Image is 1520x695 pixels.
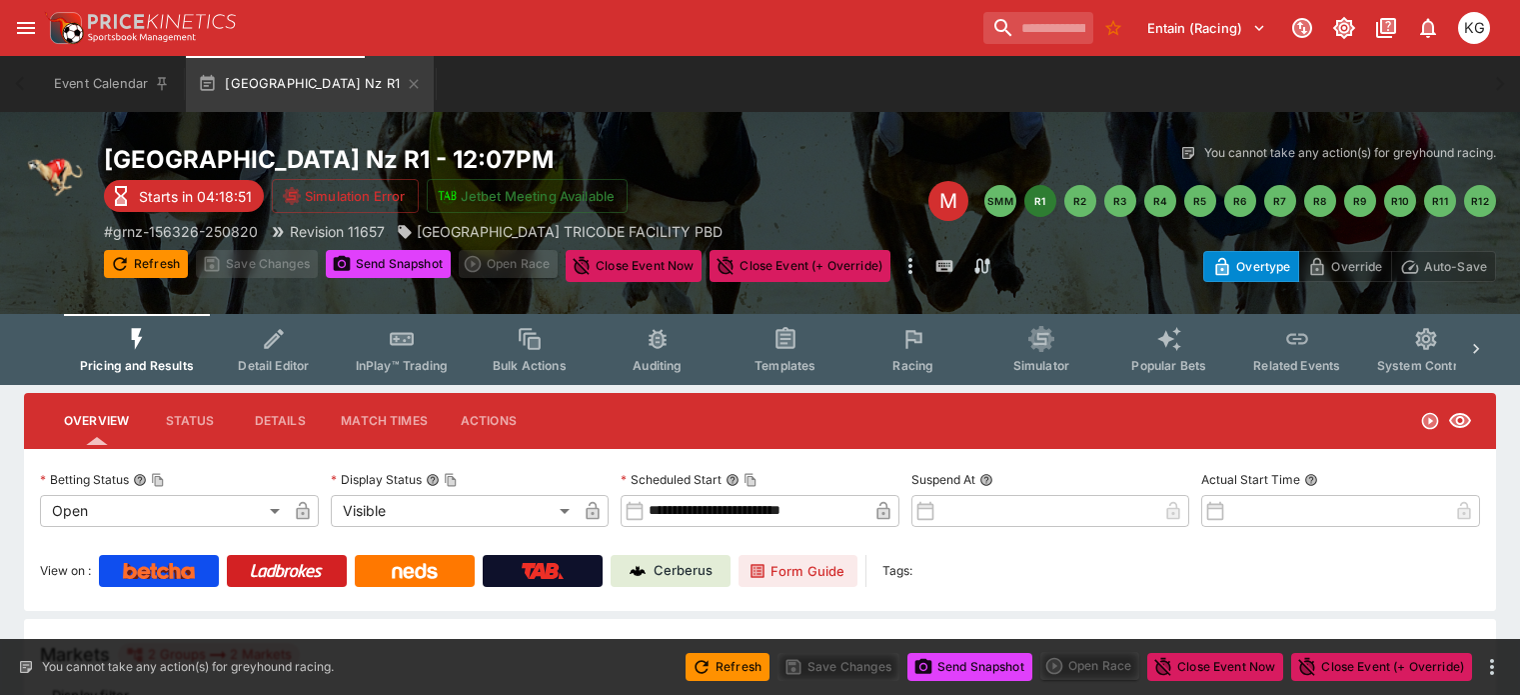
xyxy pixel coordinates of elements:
div: split button [459,250,558,278]
img: Cerberus [630,563,646,579]
button: Simulation Error [272,179,419,213]
button: R8 [1304,185,1336,217]
p: Overtype [1236,256,1290,277]
span: Bulk Actions [493,358,567,373]
span: System Controls [1377,358,1475,373]
span: Templates [755,358,815,373]
span: Popular Bets [1131,358,1206,373]
button: Close Event Now [1147,653,1283,681]
img: Sportsbook Management [88,33,196,42]
button: R4 [1144,185,1176,217]
p: Copy To Clipboard [104,221,258,242]
span: Racing [892,358,933,373]
img: PriceKinetics Logo [44,8,84,48]
button: more [898,250,922,282]
button: Suspend At [979,473,993,487]
label: View on : [40,555,91,587]
button: Actions [444,397,534,445]
button: Documentation [1368,10,1404,46]
p: Scheduled Start [621,471,722,488]
a: Cerberus [611,555,731,587]
svg: Open [1420,411,1440,431]
button: Copy To Clipboard [744,473,758,487]
img: TabNZ [522,563,564,579]
button: No Bookmarks [1097,12,1129,44]
span: Detail Editor [238,358,309,373]
img: Betcha [123,563,195,579]
button: R10 [1384,185,1416,217]
button: Status [145,397,235,445]
p: Display Status [331,471,422,488]
div: Visible [331,495,578,527]
p: Starts in 04:18:51 [139,186,252,207]
button: Betting StatusCopy To Clipboard [133,473,147,487]
svg: Visible [1448,409,1472,433]
p: Auto-Save [1424,256,1487,277]
input: search [983,12,1093,44]
button: Kevin Gutschlag [1452,6,1496,50]
span: Simulator [1013,358,1069,373]
button: Overtype [1203,251,1299,282]
span: InPlay™ Trading [356,358,448,373]
button: R9 [1344,185,1376,217]
button: Match Times [325,397,444,445]
p: Cerberus [654,561,713,581]
button: Close Event (+ Override) [1291,653,1472,681]
div: Event type filters [64,314,1456,385]
button: R6 [1224,185,1256,217]
p: Revision 11657 [290,221,385,242]
div: Start From [1203,251,1496,282]
img: greyhound_racing.png [24,144,88,208]
button: Auto-Save [1391,251,1496,282]
button: Actual Start Time [1304,473,1318,487]
div: split button [1040,652,1139,680]
button: Toggle light/dark mode [1326,10,1362,46]
p: You cannot take any action(s) for greyhound racing. [42,658,334,676]
img: Neds [392,563,437,579]
div: Edit Meeting [928,181,968,221]
img: PriceKinetics [88,14,236,29]
span: Auditing [633,358,682,373]
button: Copy To Clipboard [444,473,458,487]
p: Betting Status [40,471,129,488]
button: Event Calendar [42,56,182,112]
button: Jetbet Meeting Available [427,179,629,213]
button: Scheduled StartCopy To Clipboard [726,473,740,487]
button: Details [235,397,325,445]
button: SMM [984,185,1016,217]
button: Display StatusCopy To Clipboard [426,473,440,487]
p: Override [1331,256,1382,277]
button: [GEOGRAPHIC_DATA] Nz R1 [186,56,434,112]
label: Tags: [882,555,912,587]
p: You cannot take any action(s) for greyhound racing. [1204,144,1496,162]
button: Send Snapshot [326,250,451,278]
img: jetbet-logo.svg [438,186,458,206]
button: Overview [48,397,145,445]
button: Send Snapshot [907,653,1032,681]
button: R1 [1024,185,1056,217]
button: open drawer [8,10,44,46]
button: Connected to PK [1284,10,1320,46]
button: Refresh [686,653,769,681]
button: R12 [1464,185,1496,217]
h2: Copy To Clipboard [104,144,916,175]
p: Actual Start Time [1201,471,1300,488]
div: Kevin Gutschlag [1458,12,1490,44]
button: Refresh [104,250,188,278]
button: Override [1298,251,1391,282]
button: R2 [1064,185,1096,217]
button: Copy To Clipboard [151,473,165,487]
img: Ladbrokes [250,563,323,579]
p: [GEOGRAPHIC_DATA] TRICODE FACILITY PBD [417,221,723,242]
span: Pricing and Results [80,358,194,373]
div: ASCOT PARK TRICODE FACILITY PBD [397,221,723,242]
button: R3 [1104,185,1136,217]
a: Form Guide [739,555,857,587]
button: Notifications [1410,10,1446,46]
span: Related Events [1253,358,1340,373]
p: Suspend At [911,471,975,488]
button: more [1480,655,1504,679]
button: Close Event Now [566,250,702,282]
div: Open [40,495,287,527]
button: R5 [1184,185,1216,217]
